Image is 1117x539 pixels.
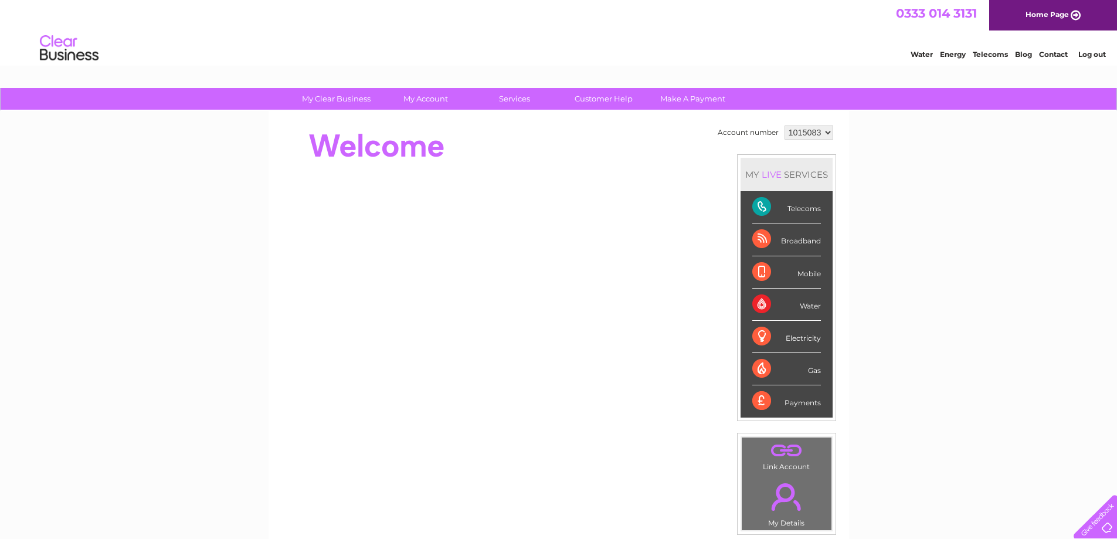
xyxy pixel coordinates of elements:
[752,191,821,223] div: Telecoms
[752,223,821,256] div: Broadband
[741,437,832,474] td: Link Account
[940,50,966,59] a: Energy
[752,385,821,417] div: Payments
[752,289,821,321] div: Water
[741,473,832,531] td: My Details
[745,440,829,461] a: .
[911,50,933,59] a: Water
[377,88,474,110] a: My Account
[759,169,784,180] div: LIVE
[1015,50,1032,59] a: Blog
[973,50,1008,59] a: Telecoms
[466,88,563,110] a: Services
[282,6,836,57] div: Clear Business is a trading name of Verastar Limited (registered in [GEOGRAPHIC_DATA] No. 3667643...
[715,123,782,143] td: Account number
[745,476,829,517] a: .
[39,30,99,66] img: logo.png
[288,88,385,110] a: My Clear Business
[1039,50,1068,59] a: Contact
[752,256,821,289] div: Mobile
[896,6,977,21] a: 0333 014 3131
[752,353,821,385] div: Gas
[1078,50,1106,59] a: Log out
[741,158,833,191] div: MY SERVICES
[555,88,652,110] a: Customer Help
[644,88,741,110] a: Make A Payment
[752,321,821,353] div: Electricity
